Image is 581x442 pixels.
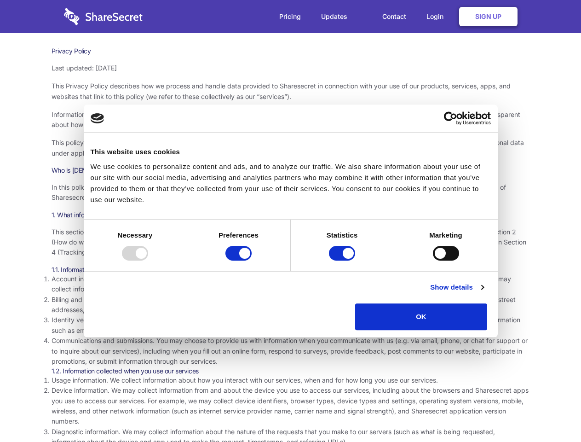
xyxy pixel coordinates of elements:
span: Communications and submissions. You may choose to provide us with information when you communicat... [52,337,528,365]
span: Billing and payment information. In order to purchase a service, you may need to provide us with ... [52,296,516,314]
span: This section describes the various types of information we collect from and about you. To underst... [52,228,526,256]
span: 1. What information do we collect about you? [52,211,178,219]
a: Pricing [270,2,310,31]
strong: Preferences [219,231,259,239]
a: Usercentrics Cookiebot - opens in a new window [410,111,491,125]
a: Login [417,2,457,31]
div: We use cookies to personalize content and ads, and to analyze our traffic. We also share informat... [91,161,491,205]
span: This Privacy Policy describes how we process and handle data provided to Sharesecret in connectio... [52,82,511,100]
span: 1.1. Information you provide to us [52,266,144,273]
span: Who is [DEMOGRAPHIC_DATA]? [52,166,144,174]
span: Usage information. We collect information about how you interact with our services, when and for ... [52,376,438,384]
button: OK [355,303,487,330]
strong: Necessary [118,231,153,239]
strong: Statistics [327,231,358,239]
span: Information security and privacy are at the heart of what Sharesecret values and promotes as a co... [52,110,520,128]
a: Sign Up [459,7,518,26]
span: In this policy, “Sharesecret,” “we,” “us,” and “our” refer to Sharesecret Inc., a U.S. company. S... [52,183,506,201]
span: Account information. Our services generally require you to create an account before you can acces... [52,275,511,293]
img: logo [91,113,104,123]
strong: Marketing [429,231,462,239]
span: 1.2. Information collected when you use our services [52,367,199,375]
div: This website uses cookies [91,146,491,157]
span: Identity verification information. Some services require you to verify your identity as part of c... [52,316,520,334]
img: logo-wordmark-white-trans-d4663122ce5f474addd5e946df7df03e33cb6a1c49d2221995e7729f52c070b2.svg [64,8,143,25]
h1: Privacy Policy [52,47,530,55]
span: This policy uses the term “personal data” to refer to information that is related to an identifie... [52,139,524,157]
a: Show details [430,282,483,293]
span: Device information. We may collect information from and about the device you use to access our se... [52,386,529,425]
a: Contact [373,2,415,31]
p: Last updated: [DATE] [52,63,530,73]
